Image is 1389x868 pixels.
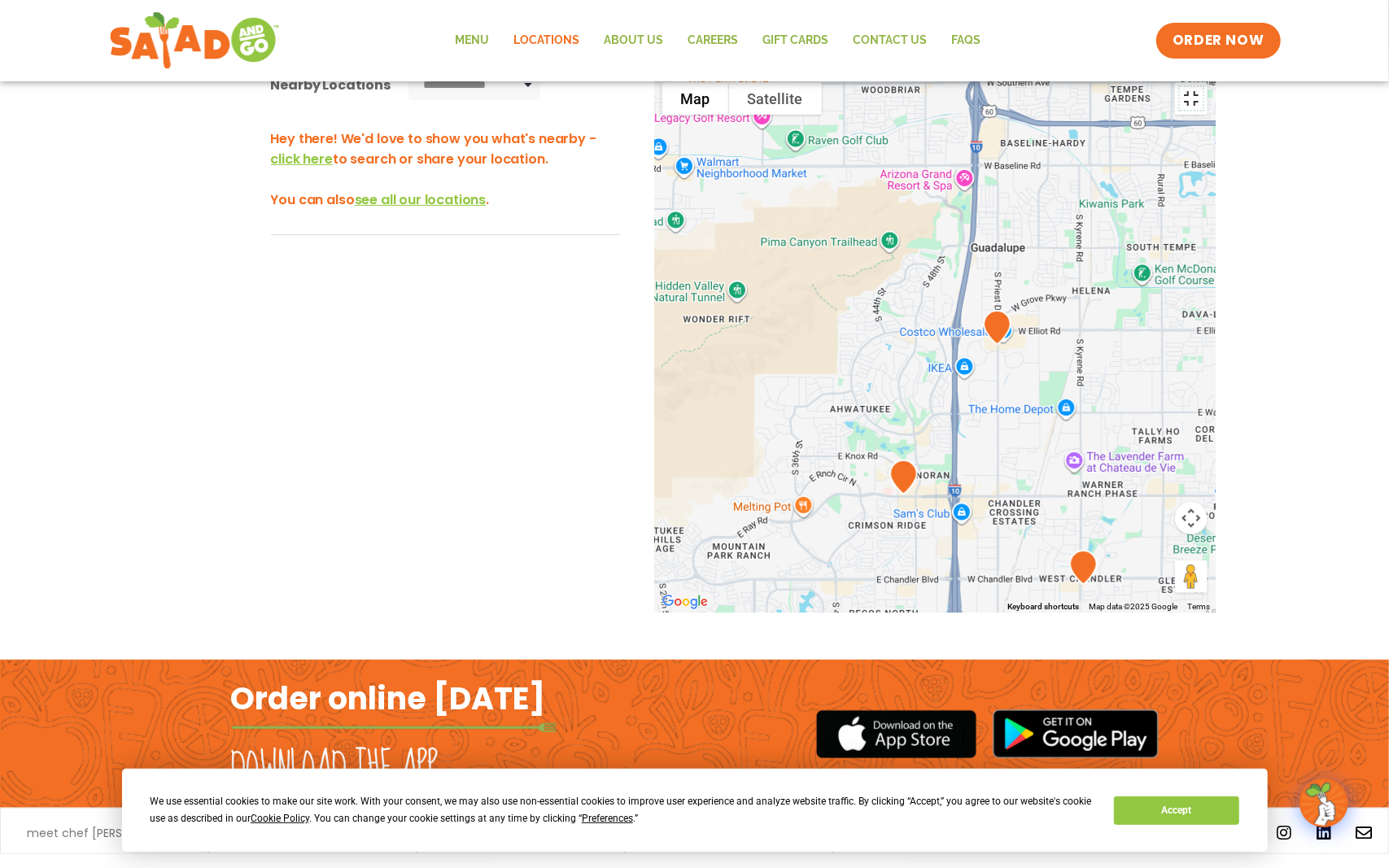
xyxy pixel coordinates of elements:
img: google_play [993,709,1159,758]
img: wpChatIcon [1301,780,1347,826]
span: Preferences [582,813,633,824]
a: ORDER NOW [1156,23,1280,59]
img: Google [658,591,712,613]
a: FAQs [940,22,994,59]
a: Contact Us [841,22,940,59]
button: Toggle fullscreen view [1175,82,1208,115]
div: We use essential cookies to make our site work. With your consent, we may also use non-essential ... [150,793,1094,827]
span: Map data ©2025 Google [1090,602,1178,611]
button: Show street map [662,82,729,115]
a: Menu [443,22,502,59]
button: Accept [1114,796,1239,825]
div: Cookie Consent Prompt [122,769,1268,852]
div: Nearby Locations [271,75,391,95]
button: Show satellite imagery [729,82,822,115]
button: Map camera controls [1175,502,1208,534]
img: new-SAG-logo-768×292 [109,8,281,73]
h2: Download the app [231,744,439,789]
a: Open this area in Google Maps (opens a new window) [658,591,712,613]
a: meet chef [PERSON_NAME] [27,827,181,839]
a: About Us [592,22,676,59]
span: click here [271,150,333,168]
img: appstore [816,708,976,761]
img: fork [231,723,557,732]
span: see all our locations [355,190,487,209]
button: Drag Pegman onto the map to open Street View [1175,560,1208,593]
button: Keyboard shortcuts [1008,601,1080,613]
nav: Menu [443,22,994,59]
a: Locations [502,22,592,59]
a: Terms (opens in new tab) [1188,602,1211,611]
span: Cookie Policy [251,813,309,824]
h2: Order online [DATE] [231,678,546,718]
a: GIFT CARDS [751,22,841,59]
span: ORDER NOW [1173,31,1264,50]
h3: Hey there! We'd love to show you what's nearby - to search or share your location. You can also . [271,129,621,210]
a: Careers [676,22,751,59]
